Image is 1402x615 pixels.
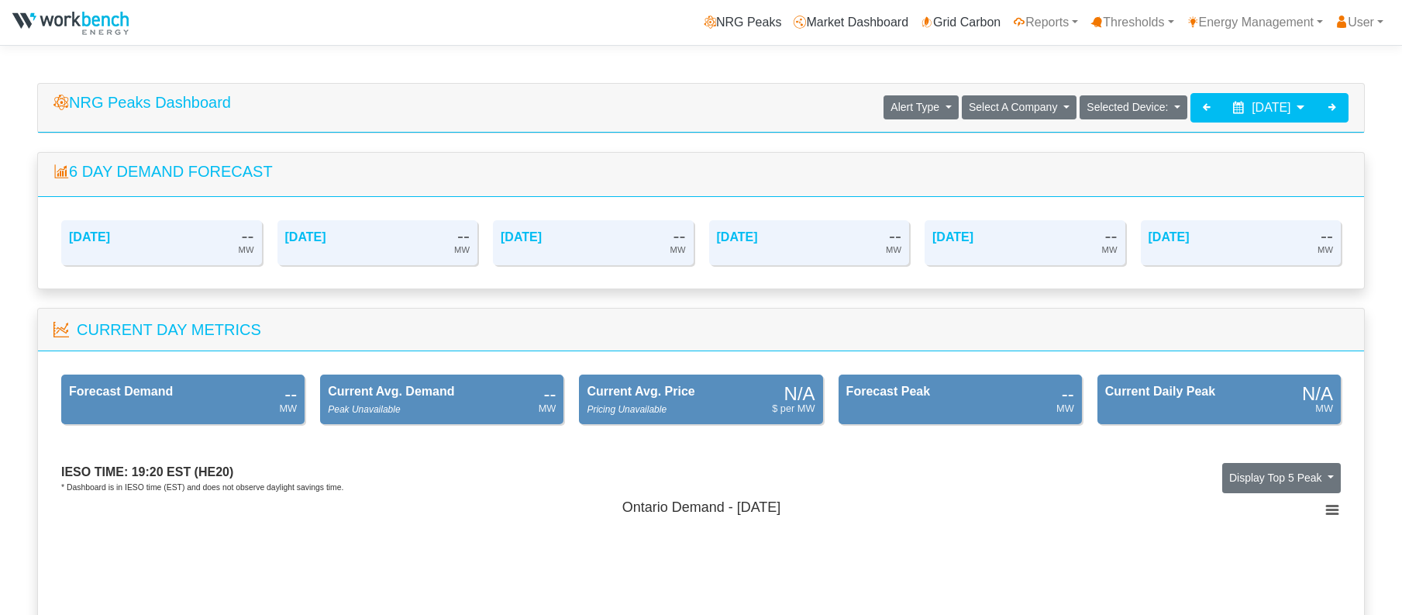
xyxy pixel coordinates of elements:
[242,228,254,243] div: --
[457,228,470,243] div: --
[1321,228,1333,243] div: --
[543,386,556,401] div: --
[1329,7,1390,38] a: User
[1062,386,1074,401] div: --
[587,403,667,416] div: Pricing Unavailable
[1105,382,1215,401] div: Current Daily Peak
[846,382,931,401] div: Forecast Peak
[12,12,129,35] img: NRGPeaks.png
[61,482,343,494] div: * Dashboard is in IESO time (EST) and does not observe daylight savings time.
[1302,386,1333,401] div: N/A
[239,243,254,257] div: MW
[969,101,1057,113] span: Select A Company
[1087,101,1168,113] span: Selected Device:
[53,93,231,112] h5: NRG Peaks Dashboard
[53,162,1349,181] h5: 6 Day Demand Forecast
[328,403,400,416] div: Peak Unavailable
[539,401,556,416] div: MW
[284,386,297,401] div: --
[915,7,1007,38] a: Grid Carbon
[1229,472,1322,484] span: Display Top 5 Peak
[932,230,973,244] a: [DATE]
[670,243,686,257] div: MW
[717,230,758,244] a: [DATE]
[784,386,815,401] div: N/A
[1149,230,1190,244] a: [DATE]
[1084,7,1180,38] a: Thresholds
[1102,243,1118,257] div: MW
[1056,401,1074,416] div: MW
[622,499,781,515] tspan: Ontario Demand - [DATE]
[886,243,901,257] div: MW
[1007,7,1084,38] a: Reports
[884,95,958,119] button: Alert Type
[501,230,542,244] a: [DATE]
[69,230,110,244] a: [DATE]
[1222,463,1341,494] button: Display Top 5 Peak
[587,382,694,401] div: Current Avg. Price
[454,243,470,257] div: MW
[69,382,173,401] div: Forecast Demand
[1315,401,1333,416] div: MW
[673,228,686,243] div: --
[1180,7,1330,38] a: Energy Management
[1105,228,1118,243] div: --
[772,401,815,416] div: $ per MW
[132,465,234,479] span: 19:20 EST (HE20)
[889,228,901,243] div: --
[77,318,261,341] div: Current Day Metrics
[279,401,297,416] div: MW
[285,230,326,244] a: [DATE]
[61,465,128,479] span: IESO time:
[962,95,1076,119] button: Select A Company
[328,382,454,401] div: Current Avg. Demand
[890,101,939,113] span: Alert Type
[787,7,915,38] a: Market Dashboard
[698,7,787,38] a: NRG Peaks
[1318,243,1333,257] div: MW
[1080,95,1187,119] button: Selected Device:
[1252,101,1290,114] span: [DATE]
